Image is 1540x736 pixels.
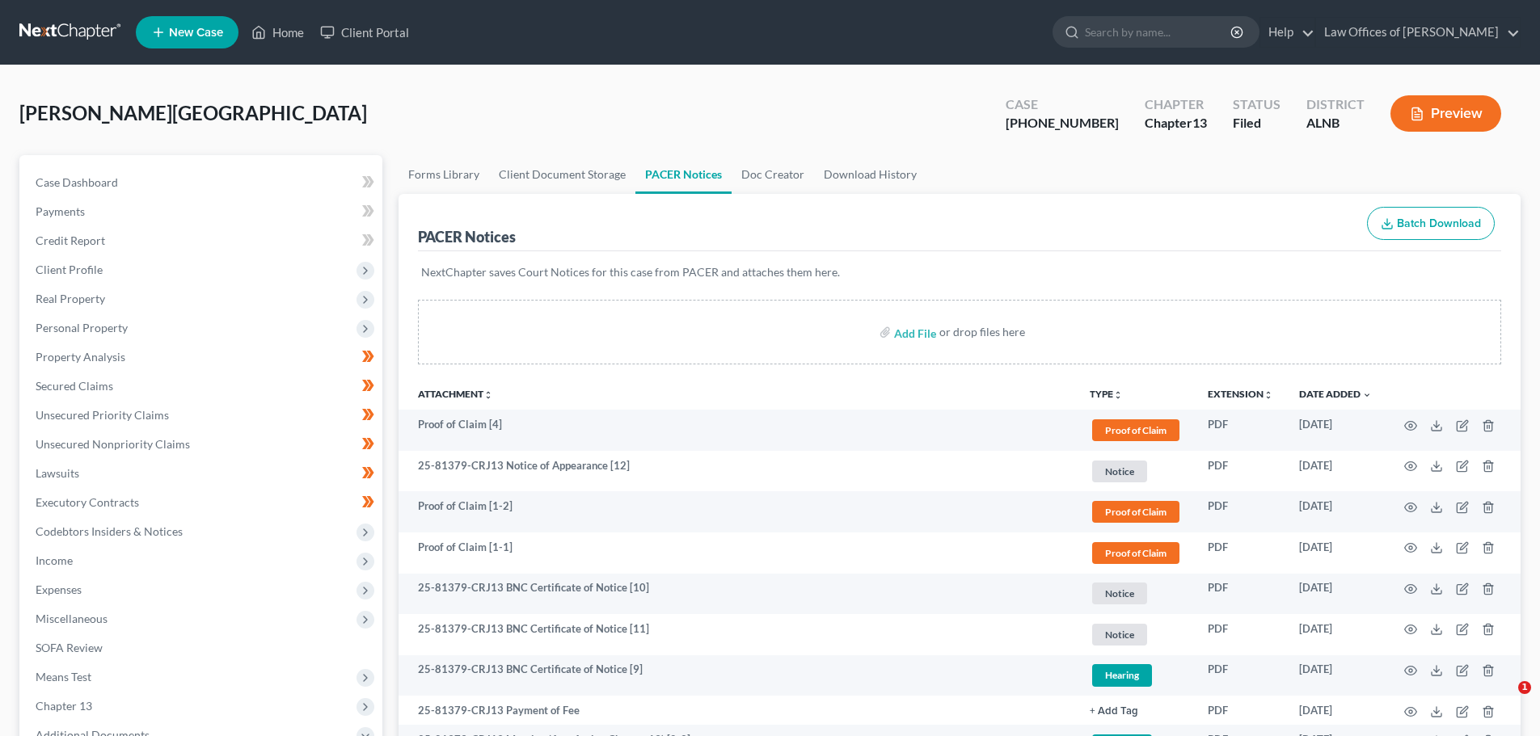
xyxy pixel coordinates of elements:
a: Executory Contracts [23,488,382,517]
div: District [1306,95,1365,114]
td: PDF [1195,614,1286,655]
span: Executory Contracts [36,495,139,509]
a: Unsecured Priority Claims [23,401,382,430]
td: [DATE] [1286,574,1385,615]
span: New Case [169,27,223,39]
a: Credit Report [23,226,382,255]
i: unfold_more [483,390,493,400]
a: + Add Tag [1090,703,1182,718]
span: Unsecured Priority Claims [36,408,169,422]
td: PDF [1195,410,1286,451]
span: Unsecured Nonpriority Claims [36,437,190,451]
td: [DATE] [1286,451,1385,492]
a: Client Portal [312,18,417,47]
span: Client Profile [36,263,103,276]
span: Income [36,553,73,567]
span: Miscellaneous [36,612,108,625]
p: NextChapter saves Court Notices for this case from PACER and attaches them here. [421,264,1498,280]
span: Hearing [1092,664,1152,686]
span: Proof of Claim [1092,542,1179,564]
td: Proof of Claim [1-1] [399,532,1077,574]
td: [DATE] [1286,532,1385,574]
span: Means Test [36,670,91,683]
button: TYPEunfold_more [1090,389,1123,400]
span: Batch Download [1397,217,1481,230]
a: SOFA Review [23,633,382,662]
a: Download History [814,155,926,194]
a: Notice [1090,621,1182,648]
td: 25-81379-CRJ13 BNC Certificate of Notice [11] [399,614,1077,655]
div: ALNB [1306,114,1365,132]
td: PDF [1195,532,1286,574]
td: PDF [1195,574,1286,615]
span: Notice [1092,624,1147,646]
span: Notice [1092,582,1147,604]
iframe: Intercom live chat [1485,681,1524,720]
span: [PERSON_NAME][GEOGRAPHIC_DATA] [19,101,367,124]
a: Extensionunfold_more [1208,388,1273,400]
span: Payments [36,204,85,218]
i: unfold_more [1113,390,1123,400]
a: PACER Notices [635,155,732,194]
td: 25-81379-CRJ13 BNC Certificate of Notice [10] [399,574,1077,615]
span: Expenses [36,582,82,596]
a: Attachmentunfold_more [418,388,493,400]
a: Help [1260,18,1314,47]
div: [PHONE_NUMBER] [1006,114,1119,132]
td: [DATE] [1286,614,1385,655]
a: Payments [23,197,382,226]
div: Filed [1233,114,1281,132]
span: Chapter 13 [36,699,92,713]
span: 1 [1518,681,1531,694]
i: unfold_more [1264,390,1273,400]
button: + Add Tag [1090,706,1138,717]
a: Date Added expand_more [1299,388,1372,400]
a: Hearing [1090,662,1182,688]
a: Proof of Claim [1090,417,1182,444]
td: PDF [1195,451,1286,492]
span: Codebtors Insiders & Notices [36,524,183,538]
a: Client Document Storage [489,155,635,194]
button: Batch Download [1367,207,1495,241]
a: Proof of Claim [1090,540,1182,566]
div: PACER Notices [418,227,516,246]
input: Search by name... [1085,17,1233,47]
td: [DATE] [1286,696,1385,725]
a: Home [243,18,312,47]
a: Unsecured Nonpriority Claims [23,430,382,459]
span: Proof of Claim [1092,501,1179,523]
td: 25-81379-CRJ13 Payment of Fee [399,696,1077,725]
div: Case [1006,95,1119,114]
span: Property Analysis [36,350,125,364]
td: PDF [1195,491,1286,532]
span: Secured Claims [36,379,113,393]
a: Case Dashboard [23,168,382,197]
td: PDF [1195,696,1286,725]
td: [DATE] [1286,491,1385,532]
i: expand_more [1362,390,1372,400]
a: Lawsuits [23,459,382,488]
td: [DATE] [1286,655,1385,696]
span: Case Dashboard [36,175,118,189]
button: Preview [1390,95,1501,132]
td: Proof of Claim [4] [399,410,1077,451]
span: Lawsuits [36,466,79,480]
div: Status [1233,95,1281,114]
td: PDF [1195,655,1286,696]
a: Law Offices of [PERSON_NAME] [1316,18,1520,47]
a: Doc Creator [732,155,814,194]
a: Secured Claims [23,372,382,401]
span: Personal Property [36,321,128,334]
span: Real Property [36,292,105,305]
a: Forms Library [399,155,489,194]
span: Proof of Claim [1092,419,1179,441]
div: Chapter [1145,95,1207,114]
td: Proof of Claim [1-2] [399,491,1077,532]
a: Notice [1090,580,1182,607]
span: Credit Report [36,233,105,247]
td: 25-81379-CRJ13 BNC Certificate of Notice [9] [399,655,1077,696]
a: Property Analysis [23,343,382,372]
a: Notice [1090,458,1182,485]
span: SOFA Review [36,641,103,654]
td: [DATE] [1286,410,1385,451]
